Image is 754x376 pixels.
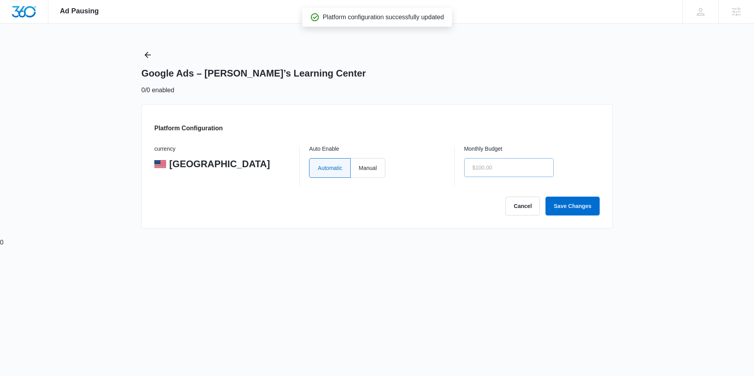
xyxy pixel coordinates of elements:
[464,146,600,153] p: Monthly Budget
[154,124,223,133] h3: Platform Configuration
[141,68,366,79] h1: Google Ads – [PERSON_NAME]’s Learning Center
[545,197,600,215] button: Save Changes
[464,158,554,177] input: $100.00
[351,158,385,178] label: Manual
[323,13,444,22] p: Platform configuration successfully updated
[309,158,350,178] label: Automatic
[60,7,99,15] span: Ad Pausing
[169,158,270,170] p: [GEOGRAPHIC_DATA]
[154,160,166,168] img: United States
[154,146,290,153] p: currency
[141,49,154,61] button: Back
[505,197,540,215] button: Cancel
[309,146,445,153] p: Auto Enable
[141,86,174,95] p: 0/0 enabled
